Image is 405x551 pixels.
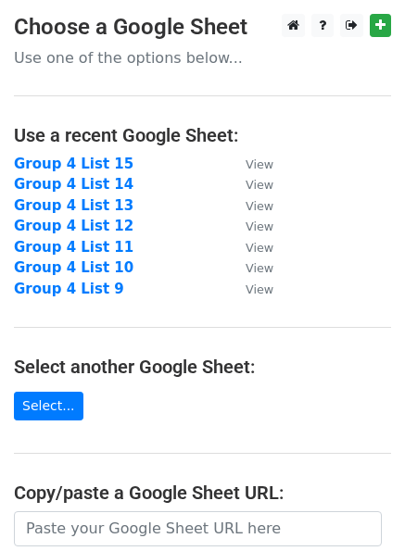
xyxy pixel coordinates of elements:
h3: Choose a Google Sheet [14,14,391,41]
a: Select... [14,392,83,420]
a: View [227,218,273,234]
small: View [246,241,273,255]
a: View [227,259,273,276]
a: Group 4 List 15 [14,156,133,172]
a: View [227,197,273,214]
a: View [227,176,273,193]
h4: Select another Google Sheet: [14,356,391,378]
h4: Use a recent Google Sheet: [14,124,391,146]
a: Group 4 List 13 [14,197,133,214]
small: View [246,219,273,233]
input: Paste your Google Sheet URL here [14,511,382,546]
small: View [246,178,273,192]
a: View [227,281,273,297]
a: Group 4 List 11 [14,239,133,256]
a: Group 4 List 10 [14,259,133,276]
a: Group 4 List 12 [14,218,133,234]
a: Group 4 List 14 [14,176,133,193]
iframe: Chat Widget [312,462,405,551]
small: View [246,157,273,171]
small: View [246,282,273,296]
small: View [246,261,273,275]
p: Use one of the options below... [14,48,391,68]
a: View [227,239,273,256]
a: Group 4 List 9 [14,281,124,297]
h4: Copy/paste a Google Sheet URL: [14,482,391,504]
a: View [227,156,273,172]
small: View [246,199,273,213]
